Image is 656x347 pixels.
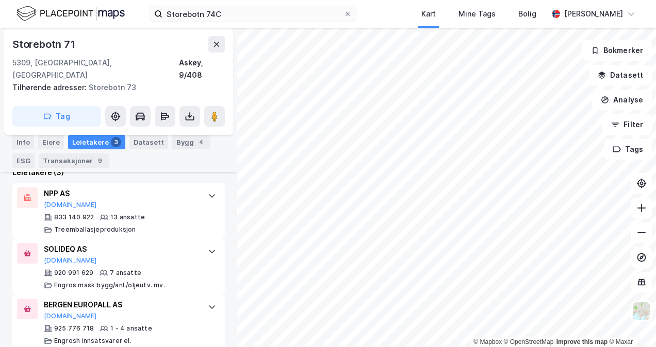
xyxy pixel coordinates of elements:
[172,135,210,149] div: Bygg
[38,135,64,149] div: Eiere
[54,337,132,345] div: Engrosh innsatsvarer el.
[592,90,652,110] button: Analyse
[39,153,109,168] div: Transaksjoner
[602,114,652,135] button: Filter
[110,324,152,333] div: 1 - 4 ansatte
[518,8,536,20] div: Bolig
[196,137,206,147] div: 4
[179,57,225,81] div: Askøy, 9/408
[44,256,97,265] button: [DOMAIN_NAME]
[12,36,77,53] div: Storebotn 71
[504,338,554,345] a: OpenStreetMap
[110,269,141,277] div: 7 ansatte
[12,106,101,127] button: Tag
[604,298,656,347] div: Kontrollprogram for chat
[54,269,93,277] div: 920 991 629
[12,83,89,92] span: Tilhørende adresser:
[95,155,105,166] div: 9
[44,187,198,200] div: NPP AS
[44,243,198,255] div: SOLIDEQ AS
[604,298,656,347] iframe: Chat Widget
[110,213,145,221] div: 13 ansatte
[582,40,652,61] button: Bokmerker
[68,135,125,149] div: Leietakere
[44,201,97,209] button: [DOMAIN_NAME]
[564,8,623,20] div: [PERSON_NAME]
[129,135,168,149] div: Datasett
[556,338,608,345] a: Improve this map
[473,338,502,345] a: Mapbox
[44,312,97,320] button: [DOMAIN_NAME]
[12,135,34,149] div: Info
[421,8,436,20] div: Kart
[162,6,343,22] input: Søk på adresse, matrikkel, gårdeiere, leietakere eller personer
[17,5,125,23] img: logo.f888ab2527a4732fd821a326f86c7f29.svg
[12,81,217,94] div: Storebotn 73
[12,153,35,168] div: ESG
[54,225,136,234] div: Treemballasjeproduksjon
[604,139,652,160] button: Tags
[458,8,496,20] div: Mine Tags
[54,281,165,289] div: Engros mask bygg/anl./oljeutv. mv.
[111,137,121,147] div: 3
[54,213,94,221] div: 833 140 922
[12,57,179,81] div: 5309, [GEOGRAPHIC_DATA], [GEOGRAPHIC_DATA]
[589,65,652,85] button: Datasett
[12,166,225,179] div: Leietakere (3)
[44,299,198,311] div: BERGEN EUROPALL AS
[54,324,94,333] div: 925 776 718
